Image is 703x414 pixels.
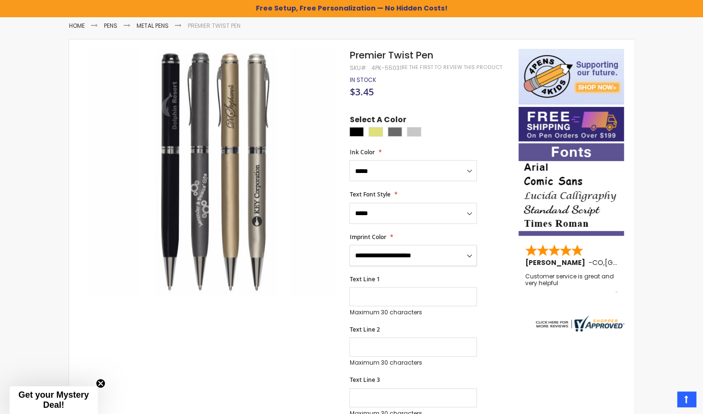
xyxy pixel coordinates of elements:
[349,76,376,84] div: Availability
[10,386,98,414] div: Get your Mystery Deal!Close teaser
[69,22,85,30] a: Home
[104,22,117,30] a: Pens
[188,22,241,30] li: Premier Twist Pen
[349,76,376,84] span: In stock
[371,64,401,72] div: 4PK-55031
[137,22,169,30] a: Metal Pens
[349,190,390,198] span: Text Font Style
[519,107,624,141] img: Free shipping on orders over $199
[519,49,624,104] img: 4pens 4 kids
[349,309,477,316] p: Maximum 30 characters
[525,258,588,267] span: [PERSON_NAME]
[96,379,105,388] button: Close teaser
[592,258,603,267] span: CO
[407,127,421,137] div: Silver
[349,275,380,283] span: Text Line 1
[349,325,380,333] span: Text Line 2
[533,315,624,332] img: 4pens.com widget logo
[349,85,373,98] span: $3.45
[401,64,502,71] a: Be the first to review this product
[605,258,675,267] span: [GEOGRAPHIC_DATA]
[349,376,380,384] span: Text Line 3
[349,115,406,127] span: Select A Color
[525,273,618,294] div: Customer service is great and very helpful
[533,325,624,333] a: 4pens.com certificate URL
[88,48,337,297] img: Premier Twist Pen
[349,148,374,156] span: Ink Color
[588,258,675,267] span: - ,
[349,48,433,62] span: Premier Twist Pen
[349,127,364,137] div: Black
[388,127,402,137] div: Grey
[349,233,386,241] span: Imprint Color
[369,127,383,137] div: Gold
[18,390,89,410] span: Get your Mystery Deal!
[519,143,624,236] img: font-personalization-examples
[349,64,367,72] strong: SKU
[349,359,477,367] p: Maximum 30 characters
